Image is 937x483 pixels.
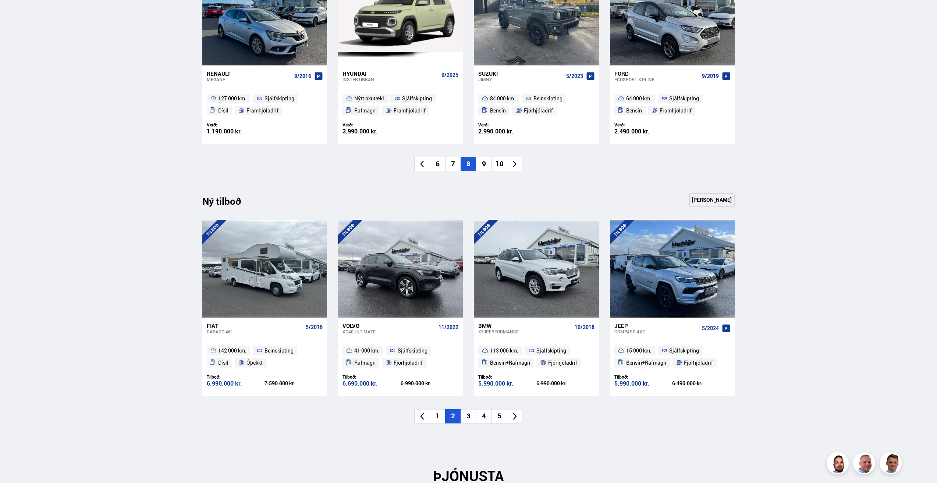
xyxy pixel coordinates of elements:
div: 6.990.000 kr. [536,381,595,386]
div: Suzuki [478,70,563,77]
div: BMW [478,322,571,329]
li: 6 [430,157,445,171]
div: 6.990.000 kr. [207,380,265,387]
div: Ný tilboð [202,196,254,211]
span: Sjálfskipting [265,94,294,103]
button: Opna LiveChat spjallviðmót [6,3,28,25]
span: Bensín [626,106,642,115]
span: Bensín+Rafmagn [626,358,666,367]
span: Sjálfskipting [669,346,699,355]
div: Fiat [207,322,303,329]
div: Carado 461 [207,329,303,334]
div: 1.190.000 kr. [207,128,265,135]
span: 113 000 km. [490,346,518,355]
span: Fjórhjóladrif [394,358,423,367]
li: 8 [461,157,476,171]
a: Fiat Carado 461 5/2016 142 000 km. Beinskipting Dísil Óþekkt Tilboð: 6.990.000 kr. 7.590.000 kr. [202,318,327,396]
div: 7.590.000 kr. [265,381,323,386]
span: Fjórhjóladrif [524,106,553,115]
a: BMW X5 IPERFORMANCE 10/2018 113 000 km. Sjálfskipting Bensín+Rafmagn Fjórhjóladrif Tilboð: 5.990.... [474,318,599,396]
div: Hyundai [342,70,439,77]
li: 3 [461,409,476,423]
span: 10/2018 [575,324,595,330]
span: Rafmagn [354,106,376,115]
div: Tilboð: [207,374,265,380]
span: Óþekkt [246,358,263,367]
li: 10 [491,157,507,171]
span: 64 000 km. [626,94,652,103]
div: Volvo [342,322,436,329]
span: Sjálfskipting [536,346,566,355]
span: Fjórhjóladrif [548,358,577,367]
li: 5 [491,409,507,423]
div: XC40 ULTIMATE [342,329,436,334]
a: Suzuki Jimny 5/2023 84 000 km. Beinskipting Bensín Fjórhjóladrif Verð: 2.990.000 kr. [474,65,599,144]
span: 127 000 km. [218,94,246,103]
span: Framhjóladrif [394,106,426,115]
img: FbJEzSuNWCJXmdc-.webp [881,453,903,475]
li: 1 [430,409,445,423]
span: Rafmagn [354,358,376,367]
div: Inster URBAN [342,77,439,82]
span: Bensín [490,106,506,115]
img: nhp88E3Fdnt1Opn2.png [828,453,850,475]
img: siFngHWaQ9KaOqBr.png [854,453,876,475]
span: Bensín+Rafmagn [490,358,530,367]
span: Dísil [218,358,228,367]
div: Tilboð: [614,374,672,380]
span: Framhjóladrif [660,106,692,115]
span: 9/2019 [702,73,719,79]
span: 84 000 km. [490,94,515,103]
span: Sjálfskipting [398,346,427,355]
div: 2.990.000 kr. [478,128,536,135]
a: Ford EcoSport ST-LINE 9/2019 64 000 km. Sjálfskipting Bensín Framhjóladrif Verð: 2.490.000 kr. [610,65,735,144]
span: Fjórhjóladrif [684,358,713,367]
span: 11/2022 [439,324,458,330]
div: 2.490.000 kr. [614,128,672,135]
span: Sjálfskipting [402,94,432,103]
li: 9 [476,157,491,171]
div: Tilboð: [342,374,401,380]
span: 5/2016 [306,324,323,330]
span: Beinskipting [265,346,294,355]
div: Ford [614,70,699,77]
span: Framhjóladrif [246,106,278,115]
div: Megane [207,77,291,82]
div: 6.690.000 kr. [342,380,401,387]
span: 15 000 km. [626,346,652,355]
div: 5.990.000 kr. [614,380,672,387]
div: Tilboð: [478,374,536,380]
div: EcoSport ST-LINE [614,77,699,82]
span: 5/2023 [566,73,583,79]
div: Verð: [207,122,265,128]
div: Verð: [342,122,401,128]
span: Dísil [218,106,228,115]
a: Volvo XC40 ULTIMATE 11/2022 41 000 km. Sjálfskipting Rafmagn Fjórhjóladrif Tilboð: 6.690.000 kr. ... [338,318,463,396]
div: 5.990.000 kr. [478,380,536,387]
span: 9/2025 [441,72,458,78]
div: Compass 4XE [614,329,699,334]
span: 9/2016 [294,73,311,79]
div: Jimny [478,77,563,82]
a: Jeep Compass 4XE 5/2024 15 000 km. Sjálfskipting Bensín+Rafmagn Fjórhjóladrif Tilboð: 5.990.000 k... [610,318,735,396]
div: 3.990.000 kr. [342,128,401,135]
span: Sjálfskipting [669,94,699,103]
li: 2 [445,409,461,423]
li: 7 [445,157,461,171]
a: Renault Megane 9/2016 127 000 km. Sjálfskipting Dísil Framhjóladrif Verð: 1.190.000 kr. [202,65,327,144]
a: [PERSON_NAME] [689,193,735,207]
span: Beinskipting [533,94,562,103]
div: Renault [207,70,291,77]
span: 5/2024 [702,325,719,331]
div: Jeep [614,322,699,329]
a: Hyundai Inster URBAN 9/2025 Nýtt ökutæki Sjálfskipting Rafmagn Framhjóladrif Verð: 3.990.000 kr. [338,65,463,144]
div: Verð: [614,122,672,128]
span: 41 000 km. [354,346,380,355]
div: 6.990.000 kr. [401,381,459,386]
div: X5 IPERFORMANCE [478,329,571,334]
span: Nýtt ökutæki [354,94,384,103]
li: 4 [476,409,491,423]
div: Verð: [478,122,536,128]
div: 6.490.000 kr. [672,381,730,386]
span: 142 000 km. [218,346,246,355]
